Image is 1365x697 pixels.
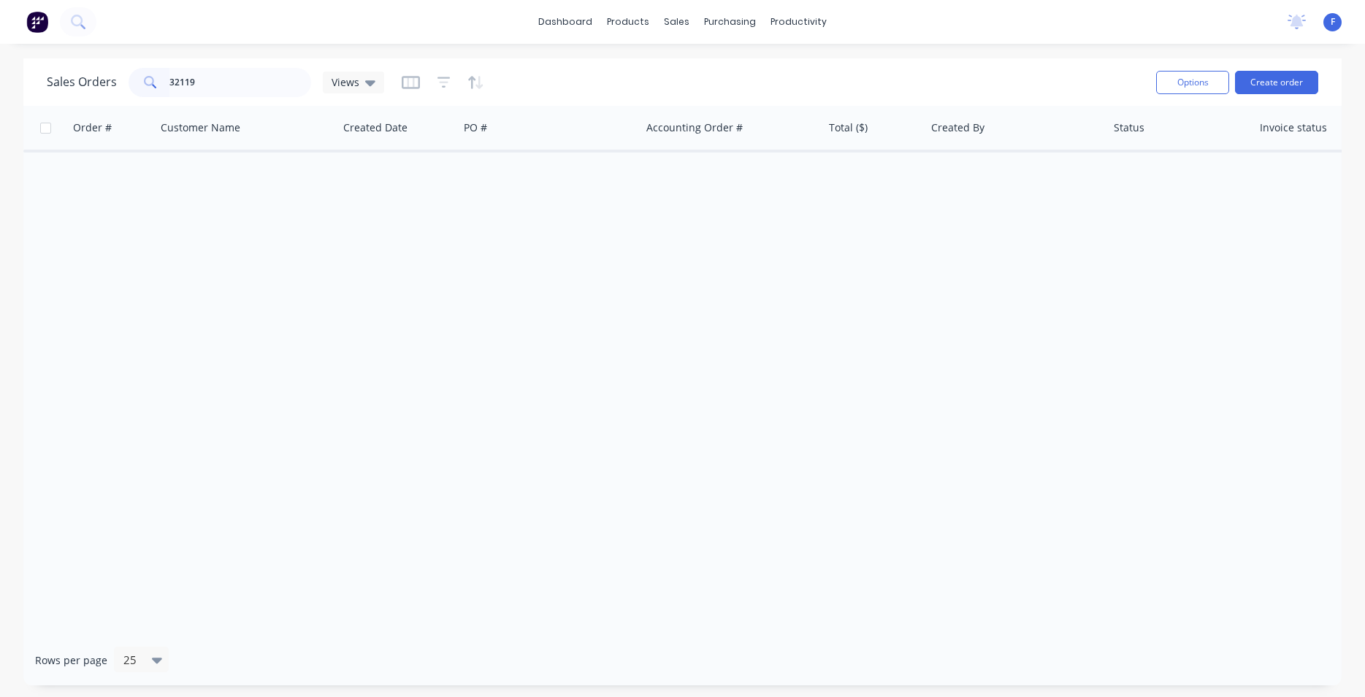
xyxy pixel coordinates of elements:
[1235,71,1318,94] button: Create order
[646,120,743,135] div: Accounting Order #
[26,11,48,33] img: Factory
[600,11,657,33] div: products
[464,120,487,135] div: PO #
[697,11,763,33] div: purchasing
[343,120,408,135] div: Created Date
[829,120,868,135] div: Total ($)
[657,11,697,33] div: sales
[531,11,600,33] a: dashboard
[169,68,312,97] input: Search...
[73,120,112,135] div: Order #
[35,653,107,668] span: Rows per page
[1331,15,1335,28] span: F
[763,11,834,33] div: productivity
[931,120,984,135] div: Created By
[47,75,117,89] h1: Sales Orders
[332,74,359,90] span: Views
[1156,71,1229,94] button: Options
[1114,120,1144,135] div: Status
[161,120,240,135] div: Customer Name
[1260,120,1327,135] div: Invoice status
